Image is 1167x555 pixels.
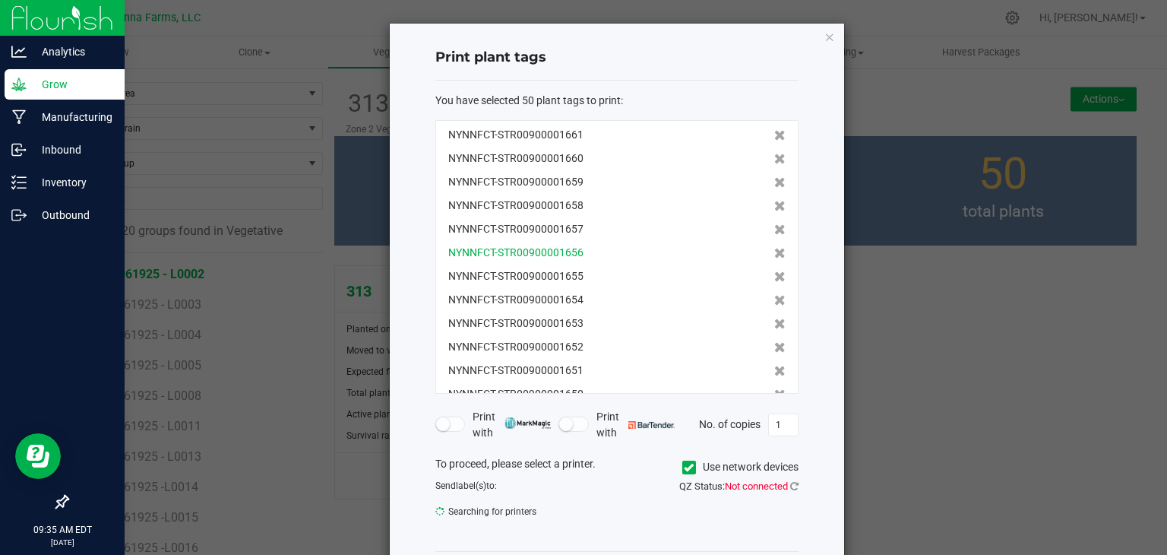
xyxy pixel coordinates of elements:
[435,94,621,106] span: You have selected 50 plant tags to print
[448,386,583,402] span: NYNNFCT-STR00900001650
[27,206,118,224] p: Outbound
[15,433,61,479] iframe: Resource center
[448,198,583,214] span: NYNNFCT-STR00900001658
[7,523,118,537] p: 09:35 AM EDT
[27,43,118,61] p: Analytics
[27,75,118,94] p: Grow
[448,221,583,237] span: NYNNFCT-STR00900001657
[435,48,799,68] h4: Print plant tags
[27,108,118,126] p: Manufacturing
[11,208,27,223] inline-svg: Outbound
[473,409,551,441] span: Print with
[27,141,118,159] p: Inbound
[725,480,788,492] span: Not connected
[448,268,583,284] span: NYNNFCT-STR00900001655
[11,109,27,125] inline-svg: Manufacturing
[11,175,27,190] inline-svg: Inventory
[11,44,27,59] inline-svg: Analytics
[27,173,118,192] p: Inventory
[424,456,810,479] div: To proceed, please select a printer.
[11,142,27,157] inline-svg: Inbound
[435,480,497,491] span: Send to:
[448,316,583,331] span: NYNNFCT-STR00900001653
[448,151,583,166] span: NYNNFCT-STR00900001660
[435,93,799,109] div: :
[682,459,799,475] label: Use network devices
[435,500,606,523] span: Searching for printers
[448,339,583,355] span: NYNNFCT-STR00900001652
[679,480,799,492] span: QZ Status:
[448,127,583,143] span: NYNNFCT-STR00900001661
[448,245,583,261] span: NYNNFCT-STR00900001656
[448,292,583,308] span: NYNNFCT-STR00900001654
[448,174,583,190] span: NYNNFCT-STR00900001659
[456,480,486,491] span: label(s)
[7,537,118,548] p: [DATE]
[699,417,761,430] span: No. of copies
[504,417,551,429] img: mark_magic_cybra.png
[596,409,675,441] span: Print with
[628,421,675,429] img: bartender.png
[11,77,27,92] inline-svg: Grow
[448,363,583,379] span: NYNNFCT-STR00900001651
